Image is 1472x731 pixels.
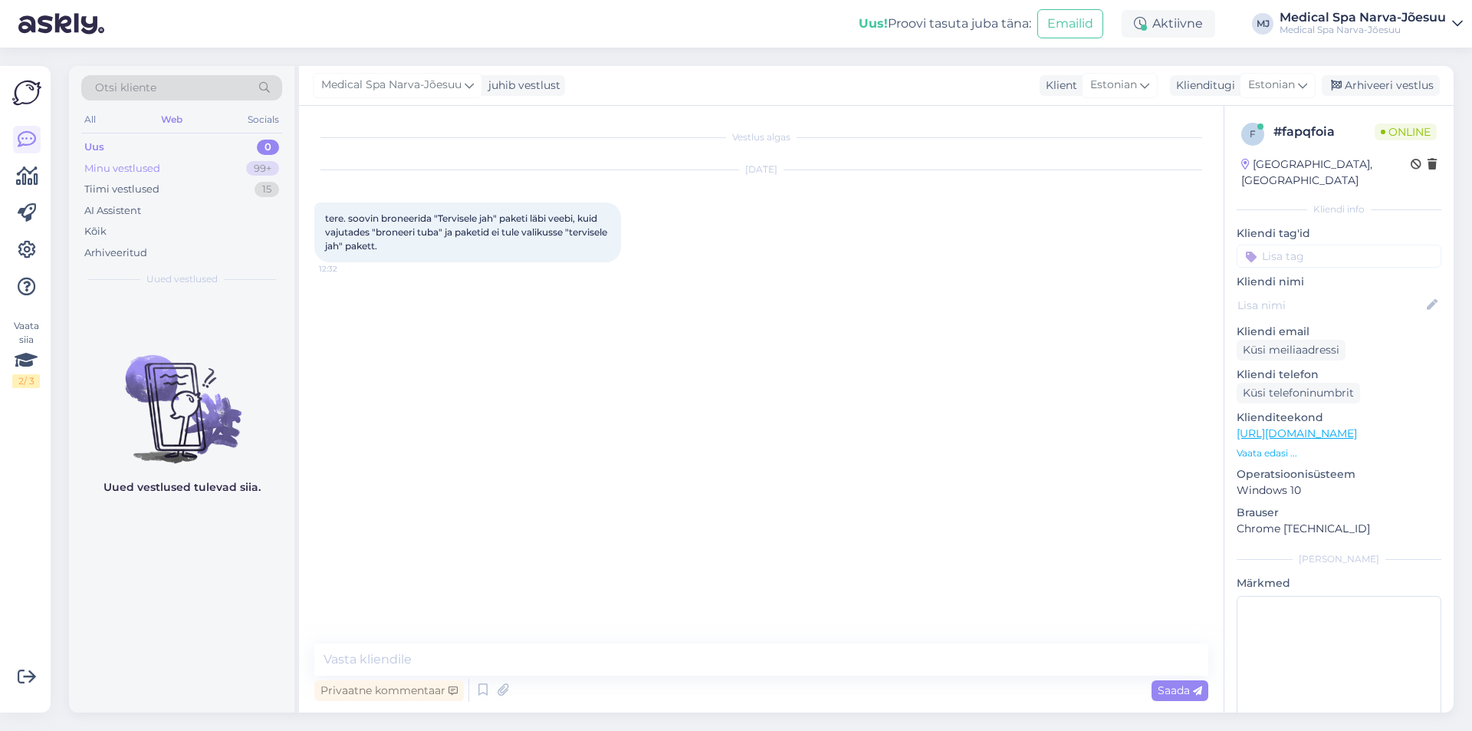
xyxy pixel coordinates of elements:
[257,140,279,155] div: 0
[103,479,261,496] p: Uued vestlused tulevad siia.
[81,110,99,130] div: All
[12,319,40,388] div: Vaata siia
[1280,12,1463,36] a: Medical Spa Narva-JõesuuMedical Spa Narva-Jõesuu
[1037,9,1103,38] button: Emailid
[1273,123,1375,141] div: # fapqfoia
[1250,128,1256,140] span: f
[1237,226,1441,242] p: Kliendi tag'id
[325,212,609,252] span: tere. soovin broneerida "Tervisele jah" paketi läbi veebi, kuid vajutades "broneeri tuba" ja pake...
[84,182,159,197] div: Tiimi vestlused
[84,224,107,239] div: Kõik
[1237,575,1441,591] p: Märkmed
[859,16,888,31] b: Uus!
[69,328,294,466] img: No chats
[1237,367,1441,383] p: Kliendi telefon
[84,203,141,219] div: AI Assistent
[84,140,104,155] div: Uus
[1248,77,1295,94] span: Estonian
[1158,683,1202,697] span: Saada
[1237,383,1360,403] div: Küsi telefoninumbrit
[1252,13,1273,35] div: MJ
[321,77,462,94] span: Medical Spa Narva-Jõesuu
[158,110,186,130] div: Web
[1170,77,1235,94] div: Klienditugi
[1237,446,1441,460] p: Vaata edasi ...
[1322,75,1440,96] div: Arhiveeri vestlus
[1237,426,1357,440] a: [URL][DOMAIN_NAME]
[314,163,1208,176] div: [DATE]
[1090,77,1137,94] span: Estonian
[319,263,376,275] span: 12:32
[84,245,147,261] div: Arhiveeritud
[12,374,40,388] div: 2 / 3
[1280,12,1446,24] div: Medical Spa Narva-Jõesuu
[84,161,160,176] div: Minu vestlused
[146,272,218,286] span: Uued vestlused
[12,78,41,107] img: Askly Logo
[1237,245,1441,268] input: Lisa tag
[95,80,156,96] span: Otsi kliente
[1237,521,1441,537] p: Chrome [TECHNICAL_ID]
[1280,24,1446,36] div: Medical Spa Narva-Jõesuu
[314,680,464,701] div: Privaatne kommentaar
[1375,123,1437,140] span: Online
[1237,274,1441,290] p: Kliendi nimi
[1237,482,1441,499] p: Windows 10
[482,77,560,94] div: juhib vestlust
[255,182,279,197] div: 15
[1237,410,1441,426] p: Klienditeekond
[1237,466,1441,482] p: Operatsioonisüsteem
[1237,203,1441,216] div: Kliendi info
[1237,552,1441,566] div: [PERSON_NAME]
[1040,77,1077,94] div: Klient
[1241,156,1411,189] div: [GEOGRAPHIC_DATA], [GEOGRAPHIC_DATA]
[246,161,279,176] div: 99+
[1237,297,1424,314] input: Lisa nimi
[1237,324,1441,340] p: Kliendi email
[1237,505,1441,521] p: Brauser
[1237,340,1345,361] div: Küsi meiliaadressi
[859,15,1031,33] div: Proovi tasuta juba täna:
[245,110,282,130] div: Socials
[1122,10,1215,38] div: Aktiivne
[314,130,1208,144] div: Vestlus algas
